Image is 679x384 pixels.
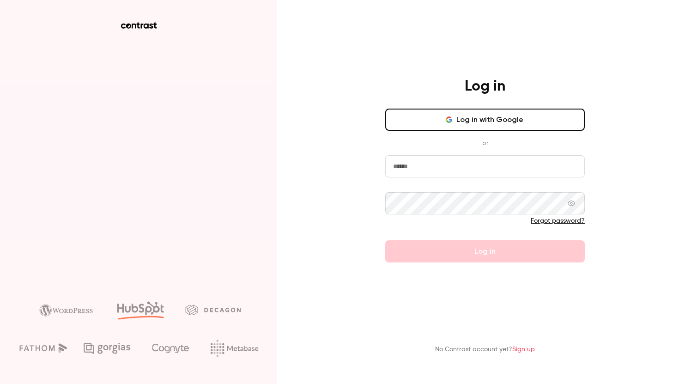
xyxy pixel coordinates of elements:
[435,345,535,354] p: No Contrast account yet?
[531,218,585,224] a: Forgot password?
[465,77,505,96] h4: Log in
[185,305,241,315] img: decagon
[512,346,535,353] a: Sign up
[478,138,493,148] span: or
[385,109,585,131] button: Log in with Google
